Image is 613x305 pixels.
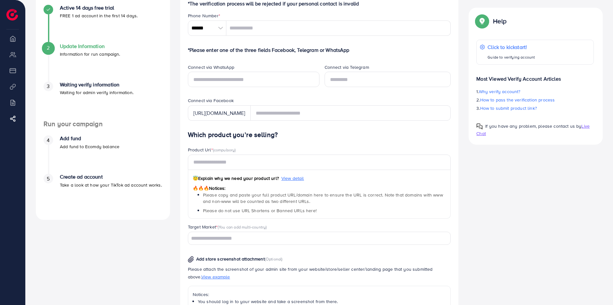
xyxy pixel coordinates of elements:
h4: Create ad account [60,174,162,180]
li: Waiting verify information [36,82,170,120]
span: If you have any problem, please contact us by [485,123,581,129]
input: Search for option [189,234,443,244]
span: How to pass the verification process [480,97,555,103]
span: Explain why we need your product url? [193,175,279,181]
span: (compulsory) [213,147,236,153]
span: 🔥🔥🔥 [193,185,209,191]
h4: Waiting verify information [60,82,133,88]
span: Notices: [193,185,226,191]
h4: Run your campaign [36,120,170,128]
span: Please copy and paste your full product URL/domain here to ensure the URL is correct. Note that d... [203,192,443,205]
div: [URL][DOMAIN_NAME] [188,105,251,121]
p: Guide to verifying account [488,53,535,61]
span: 😇 [193,175,198,181]
span: (Optional) [265,256,283,262]
p: Add fund to Ecomdy balance [60,143,119,150]
p: 3. [476,104,594,112]
img: logo [6,9,18,20]
span: Please do not use URL Shortens or Banned URLs here! [203,207,317,214]
h4: Add fund [60,135,119,141]
label: Product Url [188,147,236,153]
img: Popup guide [476,123,483,130]
p: FREE 1 ad account in the first 14 days. [60,12,138,20]
li: Active 14 days free trial [36,5,170,43]
span: 2 [47,44,50,52]
li: Create ad account [36,174,170,212]
span: How to submit product link? [480,105,537,111]
label: Target Market [188,224,267,230]
img: Popup guide [476,15,488,27]
p: 2. [476,96,594,104]
h4: Update Information [60,43,120,49]
img: img [188,256,194,263]
span: 5 [47,175,50,182]
span: View detail [281,175,304,181]
p: Take a look at how your TikTok ad account works. [60,181,162,189]
div: Search for option [188,232,451,245]
p: Help [493,17,506,25]
li: You should log in to your website and take a screenshot from there. [198,298,446,305]
label: Connect via Facebook [188,97,234,104]
h4: Active 14 days free trial [60,5,138,11]
p: *Please enter one of the three fields Facebook, Telegram or WhatsApp [188,46,451,54]
p: Information for run campaign. [60,50,120,58]
p: Please attach the screenshot of your admin site from your website/store/seller center/landing pag... [188,265,451,281]
p: 1. [476,88,594,95]
span: 3 [47,83,50,90]
p: Notices: [193,291,446,298]
p: Most Viewed Verify Account Articles [476,70,594,83]
li: Update Information [36,43,170,82]
p: Waiting for admin verify information. [60,89,133,96]
span: Why verify account? [479,88,520,95]
p: Click to kickstart! [488,43,535,51]
label: Connect via WhatsApp [188,64,234,70]
span: Add store screenshot attachment [196,256,265,262]
label: Connect via Telegram [325,64,369,70]
span: 4 [47,137,50,144]
iframe: Chat [586,276,608,300]
h4: Which product you’re selling? [188,131,451,139]
label: Phone Number [188,12,220,19]
span: (You can add multi-country) [218,224,267,230]
li: Add fund [36,135,170,174]
span: View example [201,274,230,280]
